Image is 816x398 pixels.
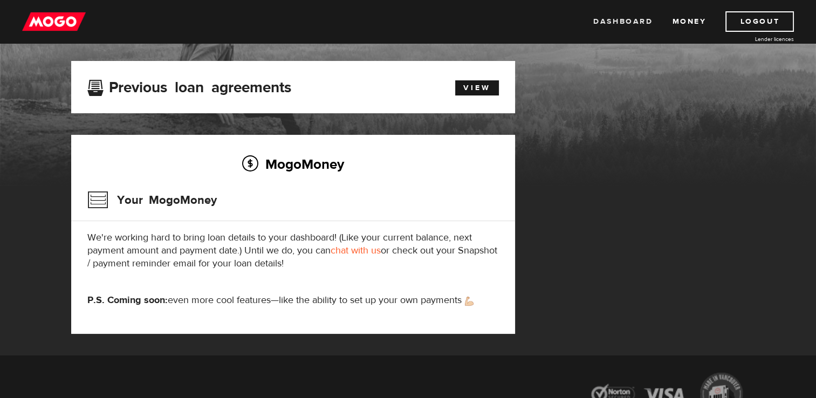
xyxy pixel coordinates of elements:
[725,11,794,32] a: Logout
[713,35,794,43] a: Lender licences
[87,153,499,175] h2: MogoMoney
[87,79,291,93] h3: Previous loan agreements
[87,294,499,307] p: even more cool features—like the ability to set up your own payments
[331,244,381,257] a: chat with us
[672,11,706,32] a: Money
[593,11,653,32] a: Dashboard
[22,11,86,32] img: mogo_logo-11ee424be714fa7cbb0f0f49df9e16ec.png
[87,231,499,270] p: We're working hard to bring loan details to your dashboard! (Like your current balance, next paym...
[455,80,499,95] a: View
[465,297,474,306] img: strong arm emoji
[87,294,168,306] strong: P.S. Coming soon:
[87,186,217,214] h3: Your MogoMoney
